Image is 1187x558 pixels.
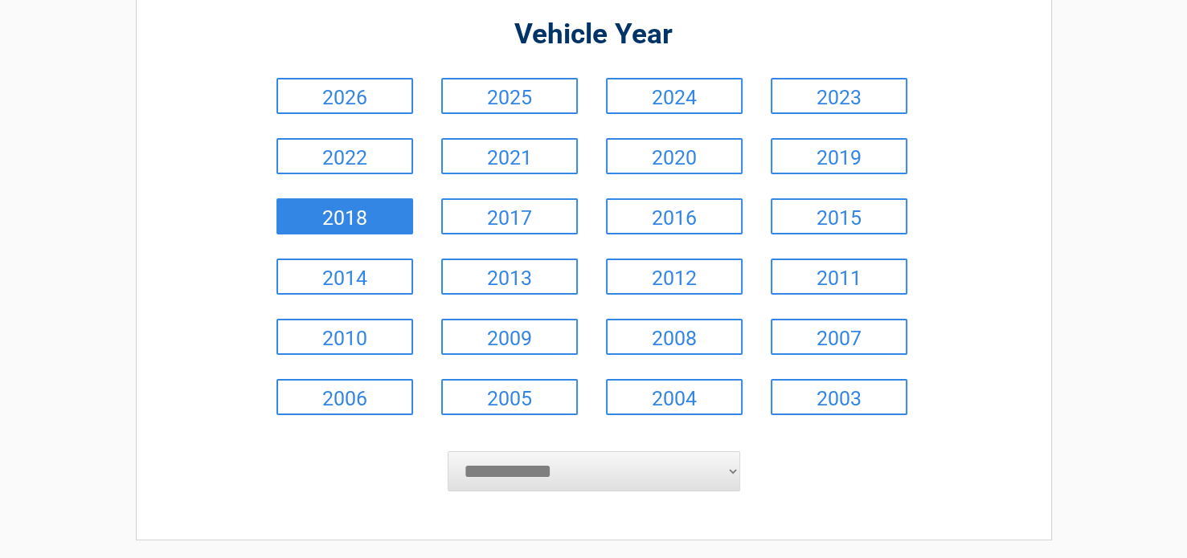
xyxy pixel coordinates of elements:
a: 2014 [276,259,413,295]
a: 2021 [441,138,578,174]
a: 2019 [771,138,907,174]
a: 2018 [276,198,413,234]
a: 2007 [771,319,907,355]
a: 2009 [441,319,578,355]
a: 2010 [276,319,413,355]
a: 2022 [276,138,413,174]
a: 2025 [441,78,578,114]
a: 2015 [771,198,907,234]
a: 2026 [276,78,413,114]
a: 2003 [771,379,907,415]
a: 2011 [771,259,907,295]
a: 2012 [606,259,743,295]
a: 2013 [441,259,578,295]
a: 2023 [771,78,907,114]
a: 2024 [606,78,743,114]
a: 2005 [441,379,578,415]
a: 2004 [606,379,743,415]
a: 2006 [276,379,413,415]
a: 2020 [606,138,743,174]
a: 2008 [606,319,743,355]
h2: Vehicle Year [272,16,915,54]
a: 2017 [441,198,578,234]
a: 2016 [606,198,743,234]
